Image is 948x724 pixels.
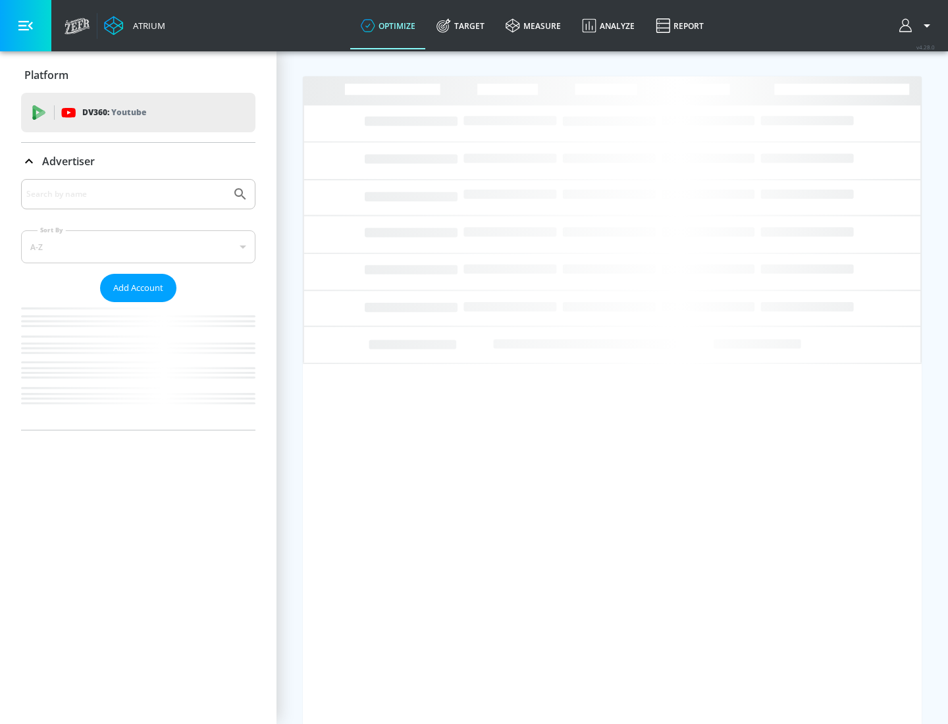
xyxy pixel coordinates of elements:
a: Atrium [104,16,165,36]
div: Platform [21,57,255,93]
label: Sort By [38,226,66,234]
span: v 4.28.0 [916,43,935,51]
div: A-Z [21,230,255,263]
nav: list of Advertiser [21,302,255,430]
a: Report [645,2,714,49]
a: optimize [350,2,426,49]
div: Advertiser [21,179,255,430]
button: Add Account [100,274,176,302]
input: Search by name [26,186,226,203]
p: DV360: [82,105,146,120]
a: Target [426,2,495,49]
div: Atrium [128,20,165,32]
a: Analyze [571,2,645,49]
p: Advertiser [42,154,95,168]
p: Platform [24,68,68,82]
p: Youtube [111,105,146,119]
div: Advertiser [21,143,255,180]
span: Add Account [113,280,163,296]
a: measure [495,2,571,49]
div: DV360: Youtube [21,93,255,132]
